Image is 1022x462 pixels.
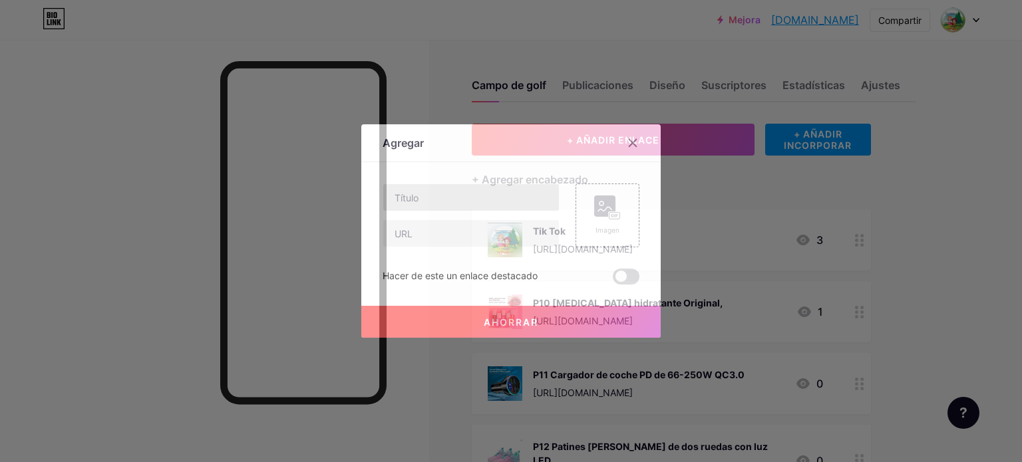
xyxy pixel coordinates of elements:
[484,316,538,328] font: Ahorrar
[383,184,559,211] input: Título
[361,306,661,338] button: Ahorrar
[383,270,538,281] font: Hacer de este un enlace destacado
[383,220,559,247] input: URL
[383,136,424,150] font: Agregar
[596,226,619,234] font: Imagen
